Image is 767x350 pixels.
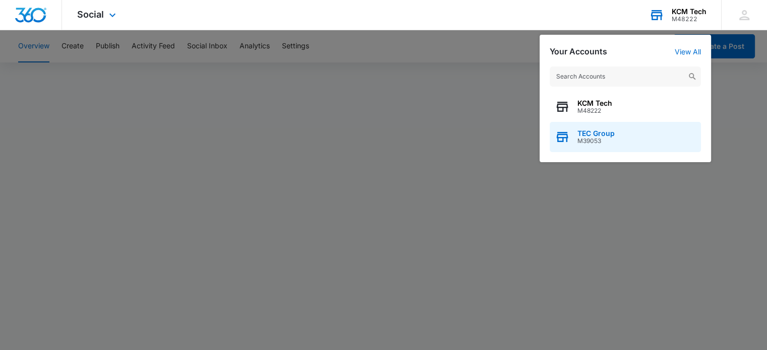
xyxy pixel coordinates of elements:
div: account name [672,8,706,16]
span: M48222 [577,107,612,114]
span: M39053 [577,137,615,145]
button: TEC GroupM39053 [550,122,701,152]
div: account id [672,16,706,23]
a: View All [675,47,701,56]
button: KCM TechM48222 [550,92,701,122]
h2: Your Accounts [550,47,607,56]
span: TEC Group [577,129,615,137]
input: Search Accounts [550,66,701,87]
span: Social [77,9,104,20]
span: KCM Tech [577,99,612,107]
